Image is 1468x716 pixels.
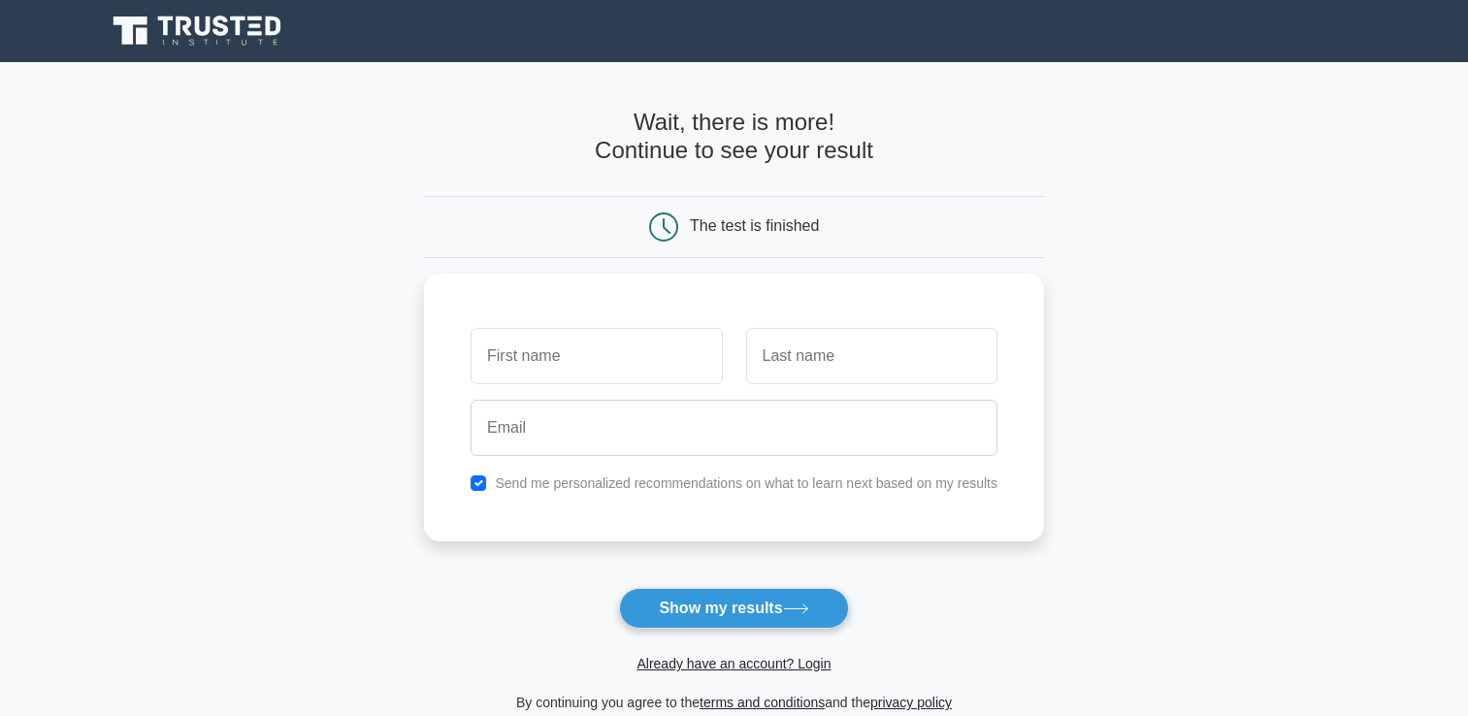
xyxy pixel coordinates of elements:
label: Send me personalized recommendations on what to learn next based on my results [495,475,997,491]
button: Show my results [619,588,848,629]
input: First name [471,328,722,384]
a: privacy policy [870,695,952,710]
a: Already have an account? Login [636,656,831,671]
div: By continuing you agree to the and the [412,691,1056,714]
input: Email [471,400,997,456]
a: terms and conditions [700,695,825,710]
div: The test is finished [690,217,819,234]
h4: Wait, there is more! Continue to see your result [424,109,1044,165]
input: Last name [746,328,997,384]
